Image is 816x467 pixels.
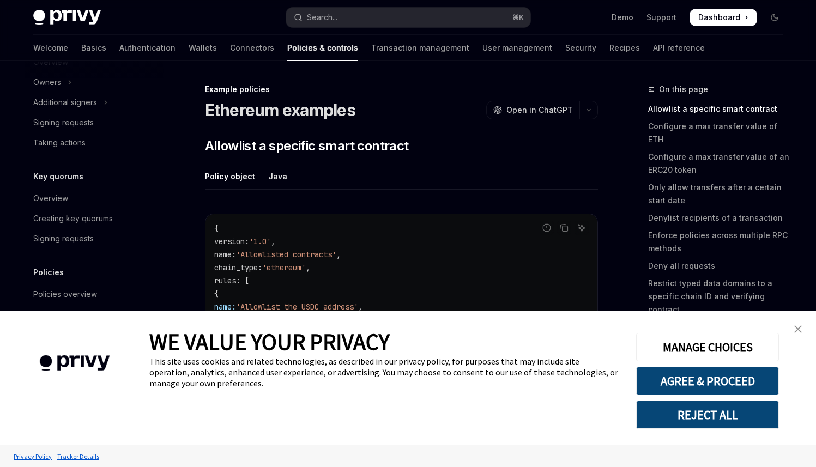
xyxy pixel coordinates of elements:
img: dark logo [33,10,101,25]
div: Additional signers [33,96,97,109]
span: : [ [236,276,249,286]
a: Restrict typed data domains to a specific chain ID and verifying contract [648,275,792,318]
a: Deny all requests [648,257,792,275]
a: Configure a max transfer value of ETH [648,118,792,148]
span: , [271,236,275,246]
a: Demo [612,12,633,23]
span: rules [214,276,236,286]
button: Toggle dark mode [766,9,783,26]
button: Open in ChatGPT [486,101,579,119]
span: name: [214,302,236,312]
span: : [258,263,262,272]
button: AGREE & PROCEED [636,367,779,395]
span: 'ethereum' [262,263,306,272]
a: Support [646,12,676,23]
button: MANAGE CHOICES [636,333,779,361]
a: Security [565,35,596,61]
img: close banner [794,325,802,333]
img: company logo [16,339,133,387]
a: Policies & controls [287,35,358,61]
span: chain_type [214,263,258,272]
span: , [336,250,341,259]
a: Transaction management [371,35,469,61]
a: Authentication [119,35,176,61]
span: : [245,236,249,246]
span: Open in ChatGPT [506,105,573,116]
button: Ask AI [575,221,589,235]
span: : [232,250,236,259]
span: ⌘ K [512,13,524,22]
button: Toggle Example policies section [25,305,164,324]
div: Example policies [205,84,598,95]
button: Open search [286,8,530,27]
span: 'Allowlist the USDC address' [236,302,358,312]
a: Connectors [230,35,274,61]
div: This site uses cookies and related technologies, as described in our privacy policy, for purposes... [149,356,620,389]
button: Toggle Additional signers section [25,93,164,112]
div: Overview [33,192,68,205]
span: , [358,302,362,312]
a: API reference [653,35,705,61]
a: Recipes [609,35,640,61]
span: On this page [659,83,708,96]
a: User management [482,35,552,61]
a: Allowlist a specific smart contract [648,100,792,118]
div: Creating key quorums [33,212,113,225]
a: Configure a max transfer value of an ERC20 token [648,148,792,179]
a: Denylist recipients of a transaction [648,209,792,227]
a: Taking actions [25,133,164,153]
div: Java [268,163,287,189]
a: Only allow transfers after a certain start date [648,179,792,209]
a: Wallets [189,35,217,61]
h1: Ethereum examples [205,100,355,120]
span: { [214,223,219,233]
div: Example policies [33,308,94,321]
span: Dashboard [698,12,740,23]
a: Welcome [33,35,68,61]
span: version [214,236,245,246]
a: close banner [787,318,809,340]
span: '1.0' [249,236,271,246]
span: Allowlist a specific smart contract [205,137,409,155]
button: Report incorrect code [540,221,554,235]
span: WE VALUE YOUR PRIVACY [149,327,390,356]
button: Copy the contents from the code block [557,221,571,235]
div: Signing requests [33,116,94,129]
a: Enforce policies across multiple RPC methods [648,227,792,257]
a: Privacy Policy [11,447,55,466]
div: Policies overview [33,288,97,301]
span: , [306,263,310,272]
div: Search... [307,11,337,24]
div: Taking actions [33,136,86,149]
a: Tracker Details [55,447,102,466]
a: Overview [25,189,164,208]
span: name [214,250,232,259]
h5: Key quorums [33,170,83,183]
button: REJECT ALL [636,401,779,429]
a: Signing requests [25,113,164,132]
a: Creating key quorums [25,209,164,228]
button: Toggle Owners section [25,72,164,92]
a: Policies overview [25,284,164,304]
a: Dashboard [690,9,757,26]
span: { [214,289,219,299]
div: Owners [33,76,61,89]
div: Policy object [205,163,255,189]
a: Signing requests [25,229,164,248]
h5: Policies [33,266,64,279]
div: Signing requests [33,232,94,245]
span: 'Allowlisted contracts' [236,250,336,259]
a: Basics [81,35,106,61]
